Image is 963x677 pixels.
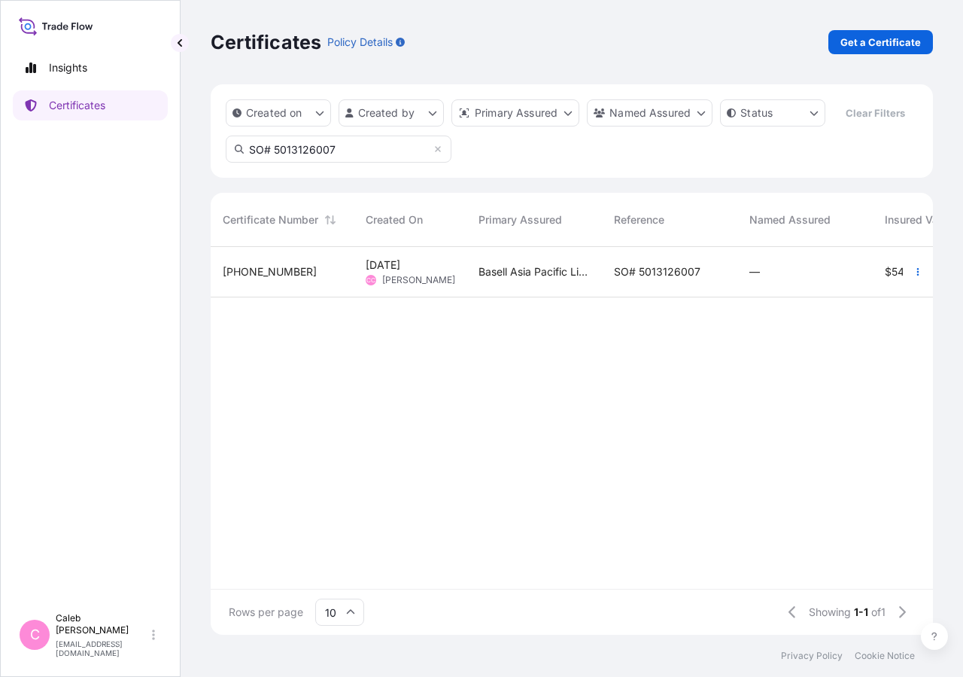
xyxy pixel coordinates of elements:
span: of 1 [871,605,886,620]
a: Get a Certificate [828,30,933,54]
button: certificateStatus Filter options [720,99,825,127]
span: [PERSON_NAME] [382,274,455,286]
span: $ [885,267,892,277]
span: CC [366,273,375,288]
span: [PHONE_NUMBER] [223,264,317,279]
p: Certificates [49,98,105,113]
p: Named Assured [609,105,691,120]
span: Reference [614,212,664,227]
span: Showing [809,605,851,620]
button: createdOn Filter options [226,99,331,127]
p: Policy Details [327,35,393,50]
p: Insights [49,60,87,75]
span: 1-1 [854,605,868,620]
button: cargoOwner Filter options [587,99,712,127]
span: — [749,264,760,279]
span: Insured Value [885,212,953,227]
p: Caleb [PERSON_NAME] [56,612,149,636]
a: Certificates [13,90,168,120]
span: Named Assured [749,212,831,227]
span: Created On [366,212,423,227]
p: [EMAIL_ADDRESS][DOMAIN_NAME] [56,639,149,657]
button: createdBy Filter options [339,99,444,127]
p: Certificates [211,30,321,54]
p: Created by [358,105,415,120]
button: Sort [321,211,339,229]
p: Get a Certificate [840,35,921,50]
a: Privacy Policy [781,650,843,662]
span: C [30,627,40,642]
button: Clear Filters [833,101,917,125]
button: distributor Filter options [451,99,579,127]
span: [DATE] [366,258,400,273]
span: Basell Asia Pacific Limited [478,264,590,279]
span: Certificate Number [223,212,318,227]
a: Insights [13,53,168,83]
p: Status [740,105,773,120]
p: Clear Filters [846,105,905,120]
input: Search Certificate or Reference... [226,136,451,163]
span: Primary Assured [478,212,562,227]
p: Created on [246,105,302,120]
span: SO# 5013126007 [614,264,700,279]
span: 54 [892,267,904,277]
span: Rows per page [229,605,303,620]
a: Cookie Notice [855,650,915,662]
p: Primary Assured [475,105,557,120]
